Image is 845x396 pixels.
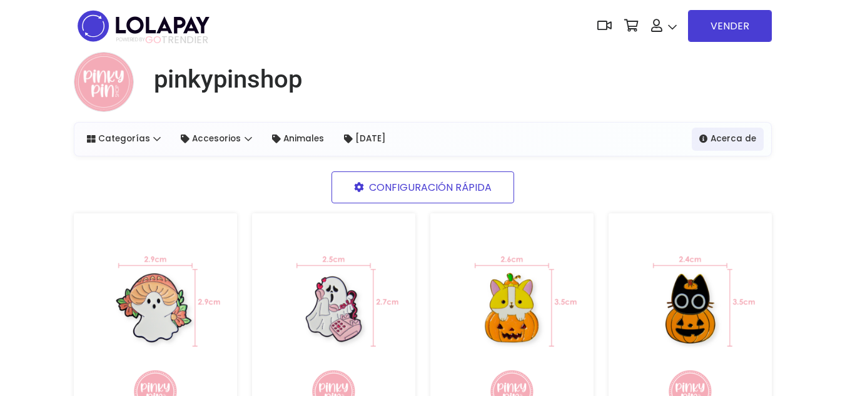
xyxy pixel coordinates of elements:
[688,10,772,42] a: VENDER
[116,34,208,46] span: TRENDIER
[173,128,260,150] a: Accesorios
[331,171,514,203] a: CONFIGURACIÓN RÁPIDA
[154,64,302,94] h1: pinkypinshop
[79,128,169,150] a: Categorías
[74,6,213,46] img: logo
[144,64,302,94] a: pinkypinshop
[116,36,145,43] span: POWERED BY
[265,128,331,150] a: Animales
[145,33,161,47] span: GO
[336,128,393,150] a: [DATE]
[692,128,764,150] a: Acerca de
